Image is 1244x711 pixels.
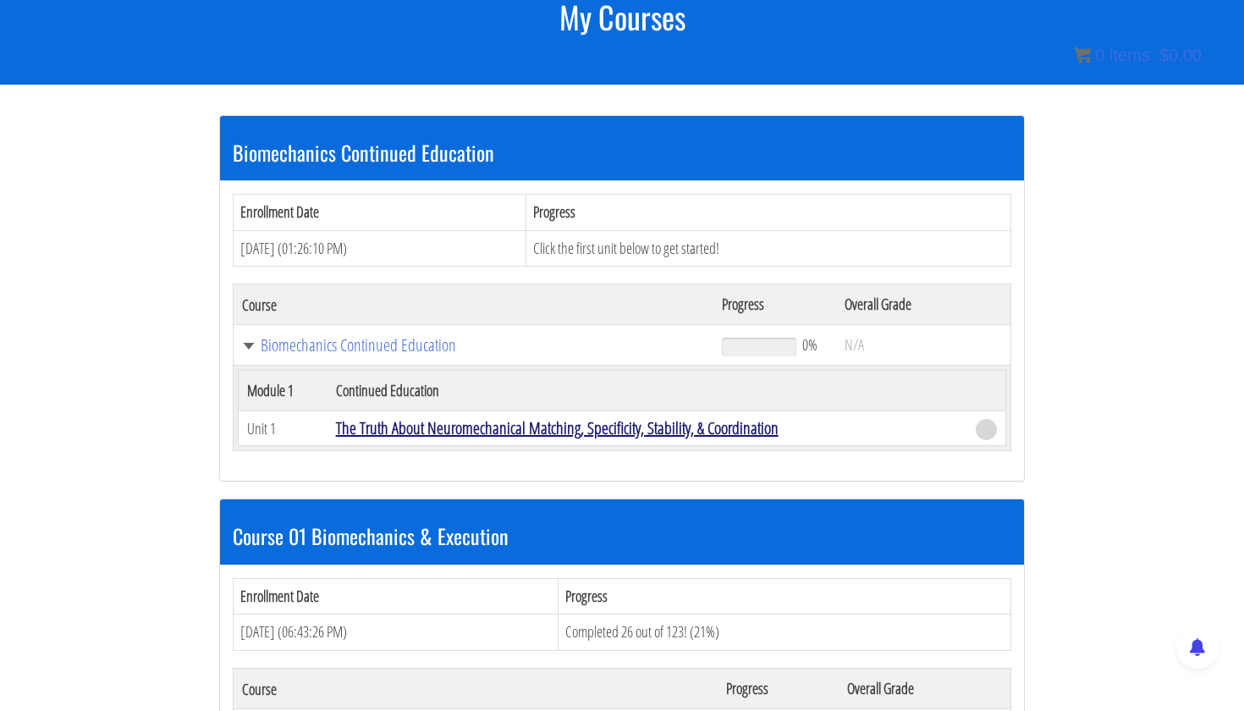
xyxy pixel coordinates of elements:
th: Overall Grade [836,284,1010,325]
td: Completed 26 out of 123! (21%) [559,615,1011,651]
th: Overall Grade [839,669,1011,709]
h3: Course 01 Biomechanics & Execution [233,525,1011,547]
bdi: 0.00 [1159,46,1202,64]
td: [DATE] (01:26:10 PM) [234,230,526,267]
th: Progress [559,578,1011,615]
th: Progress [526,194,1010,230]
th: Course [234,669,718,709]
img: icon11.png [1074,47,1091,63]
a: 0 items: $0.00 [1074,46,1202,64]
span: 0 [1095,46,1104,64]
span: 0% [802,335,817,354]
span: $ [1159,46,1169,64]
th: Progress [713,284,836,325]
td: Click the first unit below to get started! [526,230,1010,267]
td: Unit 1 [239,411,328,446]
th: Continued Education [328,371,967,411]
span: items: [1109,46,1154,64]
td: N/A [836,325,1010,366]
td: [DATE] (06:43:26 PM) [234,615,559,651]
th: Enrollment Date [234,578,559,615]
th: Progress [718,669,839,709]
h3: Biomechanics Continued Education [233,141,1011,163]
th: Course [234,284,713,325]
th: Module 1 [239,371,328,411]
th: Enrollment Date [234,194,526,230]
a: Biomechanics Continued Education [242,337,705,354]
a: The Truth About Neuromechanical Matching, Specificity, Stability, & Coordination [336,416,779,439]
